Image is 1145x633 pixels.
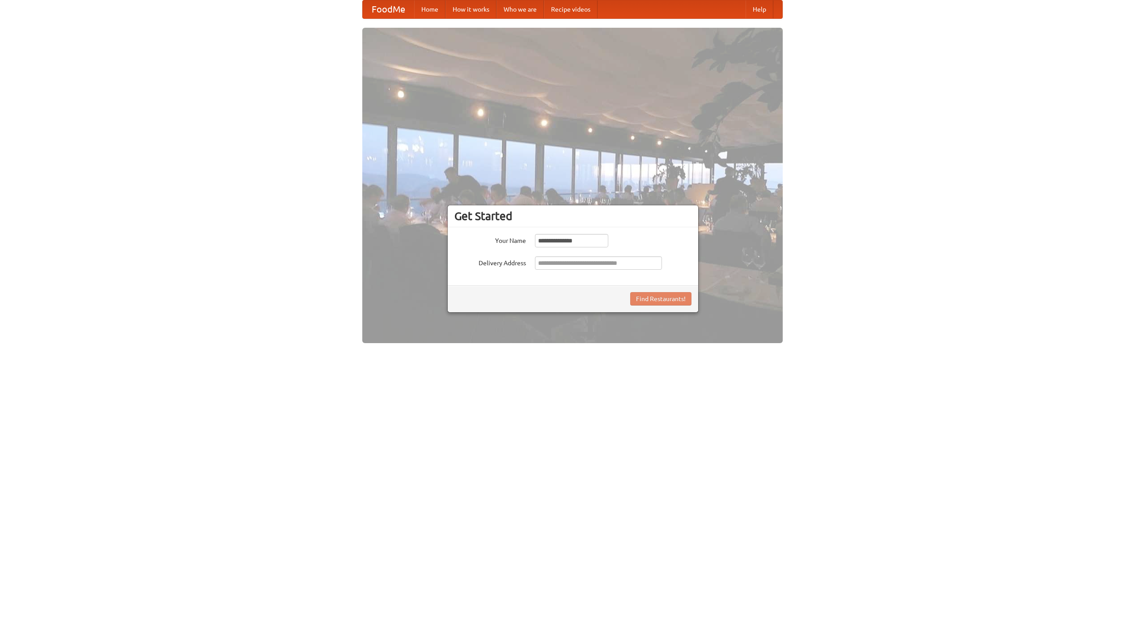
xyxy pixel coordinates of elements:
a: Who we are [496,0,544,18]
a: Recipe videos [544,0,598,18]
button: Find Restaurants! [630,292,691,306]
a: Help [746,0,773,18]
a: Home [414,0,445,18]
label: Delivery Address [454,256,526,268]
label: Your Name [454,234,526,245]
a: FoodMe [363,0,414,18]
h3: Get Started [454,209,691,223]
a: How it works [445,0,496,18]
